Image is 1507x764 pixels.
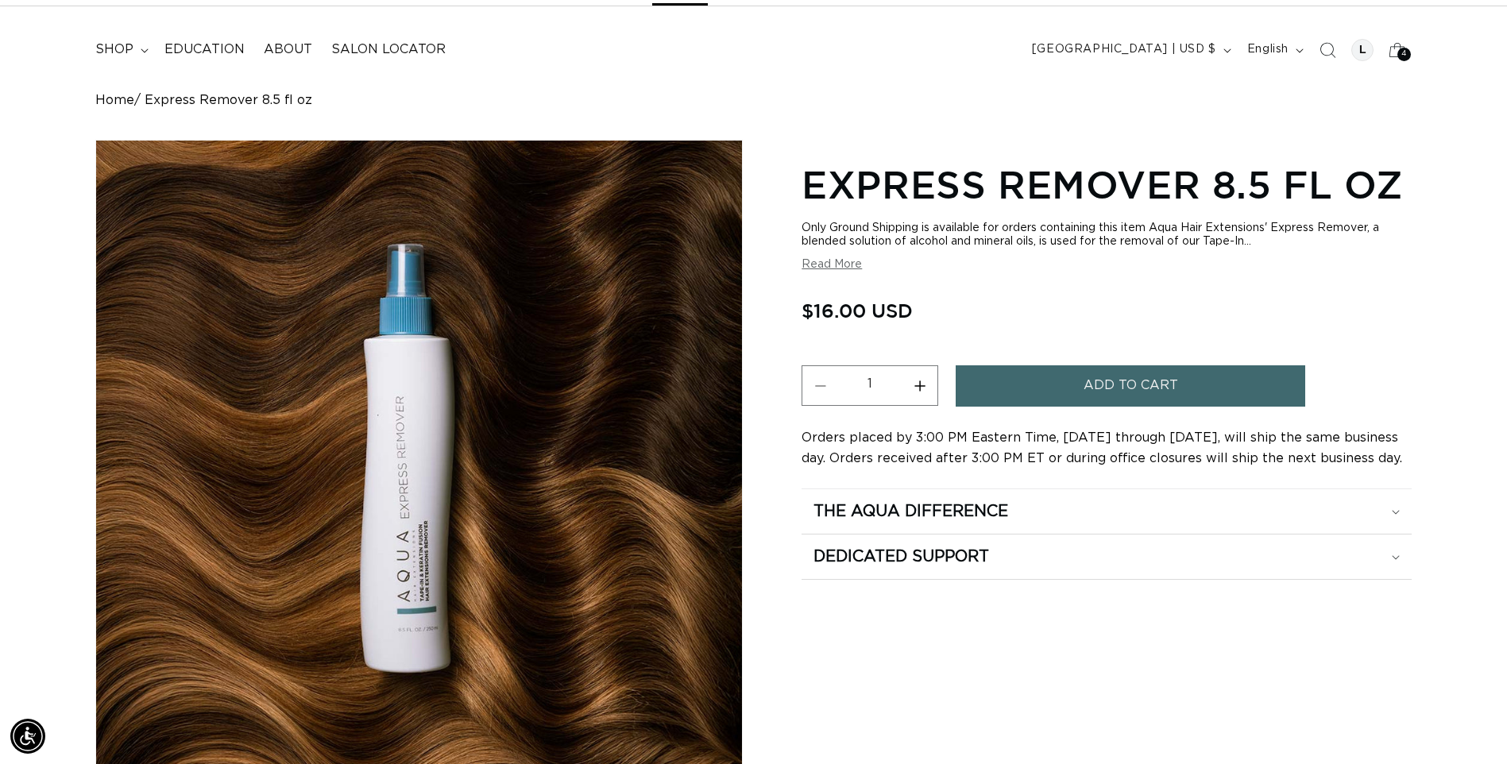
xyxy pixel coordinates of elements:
summary: Dedicated Support [802,534,1412,579]
button: English [1238,35,1310,65]
button: [GEOGRAPHIC_DATA] | USD $ [1022,35,1238,65]
summary: The Aqua Difference [802,489,1412,534]
button: Read More [802,258,862,272]
div: Accessibility Menu [10,719,45,754]
div: Only Ground Shipping is available for orders containing this item Aqua Hair Extensions' Express R... [802,222,1412,249]
span: $16.00 USD [802,295,913,326]
button: Add to cart [956,365,1305,406]
span: Education [164,41,245,58]
a: Home [95,93,134,108]
h2: The Aqua Difference [813,501,1008,522]
h2: Dedicated Support [813,546,989,567]
h1: Express Remover 8.5 fl oz [802,160,1412,209]
span: Orders placed by 3:00 PM Eastern Time, [DATE] through [DATE], will ship the same business day. Or... [802,431,1402,465]
a: About [254,32,322,68]
span: shop [95,41,133,58]
summary: shop [86,32,155,68]
span: 4 [1401,48,1407,61]
nav: breadcrumbs [95,93,1412,108]
iframe: Chat Widget [1428,688,1507,764]
summary: Search [1310,33,1345,68]
span: English [1247,41,1289,58]
span: Salon Locator [331,41,446,58]
a: Education [155,32,254,68]
span: Express Remover 8.5 fl oz [145,93,312,108]
a: Salon Locator [322,32,455,68]
span: [GEOGRAPHIC_DATA] | USD $ [1032,41,1216,58]
span: About [264,41,312,58]
span: Add to cart [1084,365,1178,406]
